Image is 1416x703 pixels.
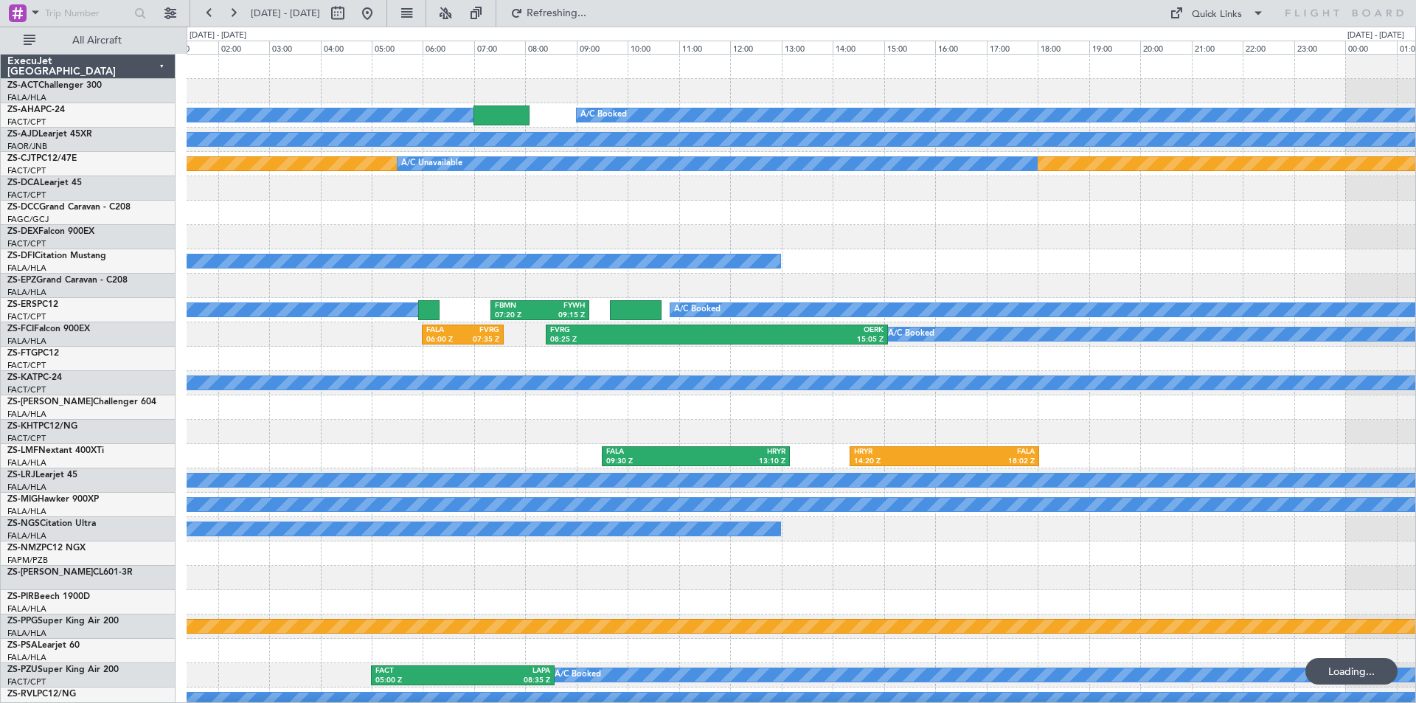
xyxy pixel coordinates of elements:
div: 02:00 [218,41,269,54]
span: ZS-KHT [7,422,38,431]
span: All Aircraft [38,35,156,46]
a: ZS-LMFNextant 400XTi [7,446,104,455]
div: 15:00 [884,41,935,54]
div: 07:20 Z [495,311,540,321]
div: Loading... [1305,658,1398,685]
div: Quick Links [1192,7,1242,22]
div: 10:00 [628,41,678,54]
span: ZS-PSA [7,641,38,650]
div: 05:00 [372,41,423,54]
a: FAPM/PZB [7,555,48,566]
span: ZS-ERS [7,300,37,309]
div: A/C Booked [674,299,721,321]
div: 08:35 Z [463,676,551,686]
span: ZS-LMF [7,446,38,455]
div: 08:25 Z [550,335,717,345]
div: A/C Booked [555,664,601,686]
div: FVRG [463,325,499,336]
div: 01:00 [167,41,218,54]
a: FALA/HLA [7,482,46,493]
a: FACT/CPT [7,676,46,688]
button: Quick Links [1162,1,1271,25]
div: 09:15 Z [540,311,585,321]
div: 08:00 [525,41,576,54]
div: 18:00 [1038,41,1089,54]
a: ZS-NGSCitation Ultra [7,519,96,528]
span: ZS-ACT [7,81,38,90]
span: ZS-AHA [7,105,41,114]
span: ZS-KAT [7,373,38,382]
span: ZS-EPZ [7,276,36,285]
a: ZS-DFICitation Mustang [7,252,106,260]
span: ZS-[PERSON_NAME] [7,398,93,406]
div: 18:02 Z [944,457,1035,467]
a: FALA/HLA [7,530,46,541]
a: ZS-CJTPC12/47E [7,154,77,163]
a: FACT/CPT [7,384,46,395]
a: ZS-ERSPC12 [7,300,58,309]
a: ZS-[PERSON_NAME]Challenger 604 [7,398,156,406]
a: ZS-AJDLearjet 45XR [7,130,92,139]
div: 11:00 [679,41,730,54]
div: 16:00 [935,41,986,54]
a: ZS-KHTPC12/NG [7,422,77,431]
div: 09:00 [577,41,628,54]
span: ZS-CJT [7,154,36,163]
a: FALA/HLA [7,287,46,298]
span: ZS-DEX [7,227,38,236]
div: 21:00 [1192,41,1243,54]
span: ZS-DFI [7,252,35,260]
a: FACT/CPT [7,360,46,371]
div: FALA [606,447,696,457]
span: ZS-MIG [7,495,38,504]
div: 14:00 [833,41,884,54]
a: FACT/CPT [7,311,46,322]
div: 07:35 Z [463,335,499,345]
span: ZS-DCA [7,179,40,187]
a: FAOR/JNB [7,141,47,152]
div: 05:00 Z [375,676,463,686]
div: [DATE] - [DATE] [190,30,246,42]
div: HRYR [854,447,945,457]
a: ZS-PPGSuper King Air 200 [7,617,119,626]
div: FBMN [495,301,540,311]
a: FALA/HLA [7,457,46,468]
span: ZS-FTG [7,349,38,358]
div: 13:00 [782,41,833,54]
a: ZS-PIRBeech 1900D [7,592,90,601]
a: FACT/CPT [7,238,46,249]
div: A/C Unavailable [401,153,462,175]
a: ZS-LRJLearjet 45 [7,471,77,479]
div: 09:30 Z [606,457,696,467]
div: A/C Booked [580,104,627,126]
div: 12:00 [730,41,781,54]
a: FACT/CPT [7,190,46,201]
a: ZS-DCALearjet 45 [7,179,82,187]
span: ZS-FCI [7,325,34,333]
div: 22:00 [1243,41,1294,54]
div: 00:00 [1345,41,1396,54]
div: 17:00 [987,41,1038,54]
a: ZS-KATPC-24 [7,373,62,382]
span: ZS-AJD [7,130,38,139]
a: FALA/HLA [7,409,46,420]
input: Trip Number [45,2,130,24]
a: FACT/CPT [7,117,46,128]
div: 23:00 [1294,41,1345,54]
div: OERK [717,325,884,336]
span: ZS-RVL [7,690,37,699]
div: 04:00 [321,41,372,54]
span: ZS-PPG [7,617,38,626]
a: FAGC/GCJ [7,214,49,225]
span: ZS-NGS [7,519,40,528]
span: ZS-PIR [7,592,34,601]
a: ZS-PZUSuper King Air 200 [7,665,119,674]
span: ZS-NMZ [7,544,41,553]
a: FALA/HLA [7,506,46,517]
a: ZS-FCIFalcon 900EX [7,325,90,333]
div: FACT [375,666,463,676]
a: ZS-DEXFalcon 900EX [7,227,94,236]
a: FALA/HLA [7,263,46,274]
span: ZS-DCC [7,203,39,212]
span: [DATE] - [DATE] [251,7,320,20]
